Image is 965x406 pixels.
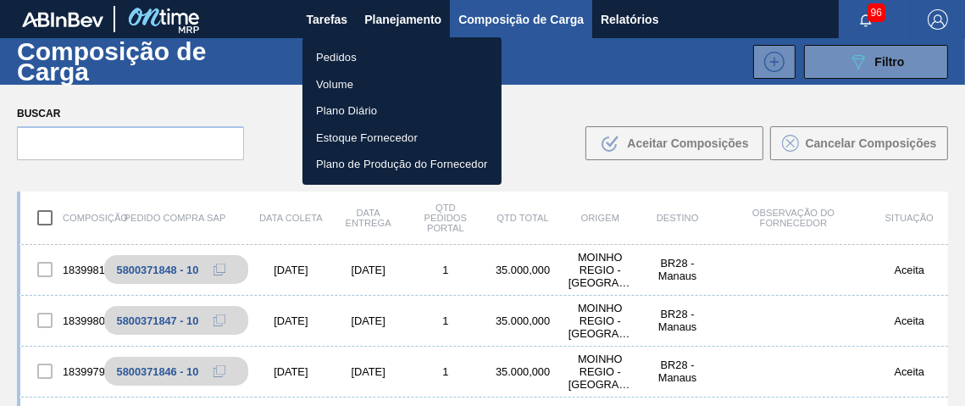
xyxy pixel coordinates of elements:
[302,151,502,178] a: Plano de Produção do Fornecedor
[302,97,502,125] a: Plano Diário
[302,71,502,98] a: Volume
[302,125,502,152] a: Estoque Fornecedor
[302,44,502,71] a: Pedidos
